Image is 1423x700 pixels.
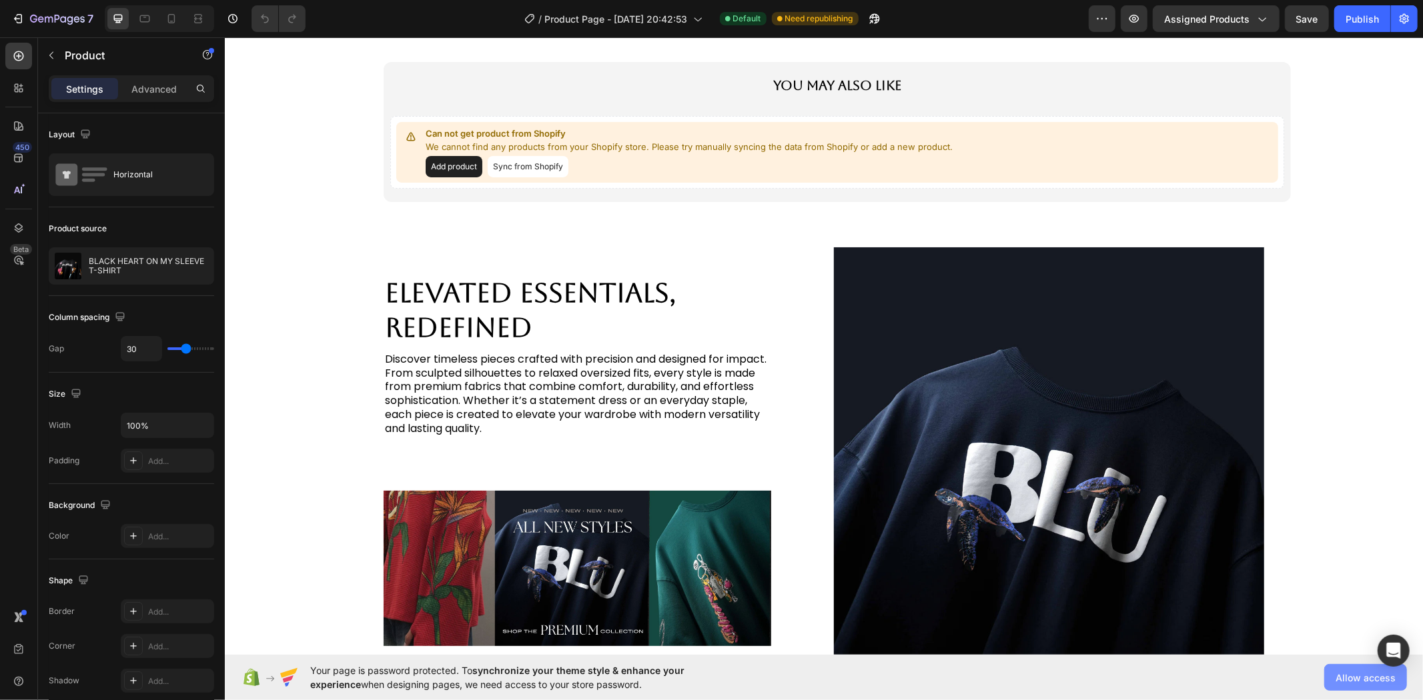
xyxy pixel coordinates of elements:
button: Allow access [1324,664,1407,691]
input: Auto [121,413,213,437]
img: gempages_585275623274971995-478e6c9b-a42c-4b53-8840-e8d69b6abbcb.webp [609,210,1039,640]
h2: Elevated Essentials, Redefined [159,237,546,309]
p: BLACK HEART ON MY SLEEVE T-SHIRT [89,257,208,275]
button: Save [1285,5,1329,32]
button: Sync from Shopify [263,119,344,140]
div: 450 [13,142,32,153]
div: Add... [148,606,211,618]
button: Publish [1334,5,1390,32]
p: Product [65,47,178,63]
img: gempages_585275623274971995-24ca6d2b-f21a-47fa-906b-bd811a510be1.jpg [159,453,546,609]
div: Product source [49,223,107,235]
div: Width [49,419,71,431]
span: synchronize your theme style & enhance your experience [310,665,684,690]
div: Open Intercom Messenger [1378,635,1410,667]
span: Default [733,13,761,25]
iframe: To enrich screen reader interactions, please activate Accessibility in Grammarly extension settings [225,37,1423,655]
div: Gap [49,343,64,355]
img: product feature img [55,253,81,279]
span: Product Page - [DATE] 20:42:53 [545,12,688,26]
div: Publish [1346,12,1379,26]
div: Background [49,497,113,515]
div: Add... [148,531,211,543]
button: 7 [5,5,99,32]
div: Column spacing [49,309,128,327]
div: Add... [148,641,211,653]
span: Need republishing [785,13,853,25]
div: Corner [49,640,75,652]
span: Assigned Products [1164,12,1250,26]
div: Size [49,385,84,403]
p: Advanced [131,82,177,96]
div: Color [49,530,69,542]
input: Auto [121,337,161,361]
div: Beta [10,244,32,255]
span: Allow access [1336,671,1396,685]
p: Settings [66,82,103,96]
div: Add... [148,675,211,687]
div: Shadow [49,675,79,687]
p: Discover timeless pieces crafted with precision and designed for impact. From sculpted silhouette... [160,315,545,399]
div: Horizontal [113,159,195,190]
div: Add... [148,455,211,467]
div: Padding [49,455,79,467]
button: Assigned Products [1153,5,1280,32]
p: 7 [87,11,93,27]
span: / [539,12,542,26]
div: Layout [49,126,93,144]
span: Your page is password protected. To when designing pages, we need access to your store password. [310,663,737,691]
span: Save [1296,13,1318,25]
div: Undo/Redo [252,5,306,32]
div: Shape [49,572,91,590]
div: Border [49,605,75,617]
